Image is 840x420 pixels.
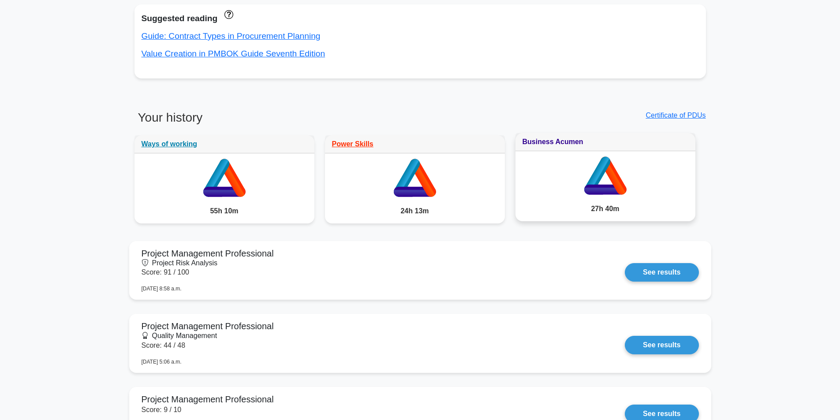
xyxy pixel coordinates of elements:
[325,199,505,223] div: 24h 13m
[332,140,373,148] a: Power Skills
[625,336,698,354] a: See results
[134,110,415,132] h3: Your history
[625,263,698,282] a: See results
[523,138,583,145] a: Business Acumen
[142,31,321,41] a: Guide: Contract Types in Procurement Planning
[134,199,314,223] div: 55h 10m
[142,140,198,148] a: Ways of working
[142,49,325,58] a: Value Creation in PMBOK Guide Seventh Edition
[646,112,706,119] a: Certificate of PDUs
[515,197,695,221] div: 27h 40m
[142,11,699,26] div: Suggested reading
[222,9,233,19] a: These concepts have been answered less than 50% correct. The guides disapear when you answer ques...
